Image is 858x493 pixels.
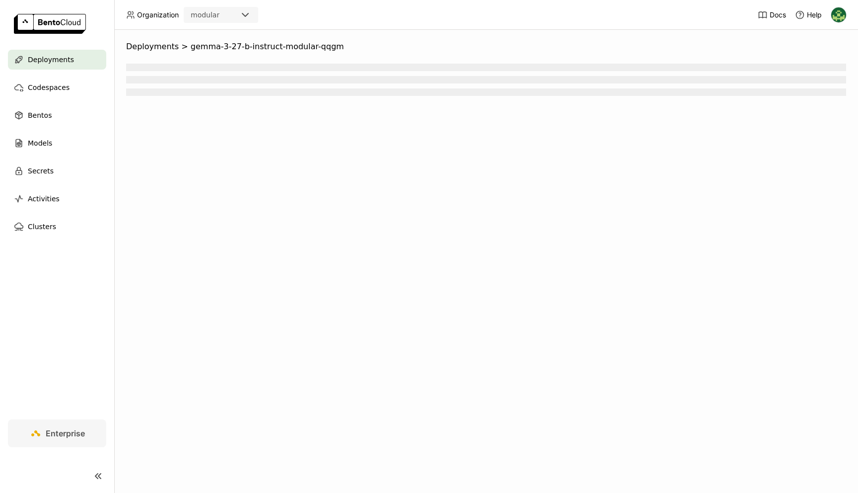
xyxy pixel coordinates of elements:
span: Clusters [28,221,56,233]
span: Docs [770,10,786,19]
a: Codespaces [8,78,106,97]
span: Organization [137,10,179,19]
img: logo [14,14,86,34]
span: Activities [28,193,60,205]
div: Help [795,10,822,20]
a: Models [8,133,106,153]
a: Bentos [8,105,106,125]
div: modular [191,10,219,20]
input: Selected modular. [220,10,221,20]
span: Secrets [28,165,54,177]
span: Bentos [28,109,52,121]
a: Activities [8,189,106,209]
a: Clusters [8,217,106,237]
span: > [179,42,191,52]
img: Kevin Bi [831,7,846,22]
a: Deployments [8,50,106,70]
nav: Breadcrumbs navigation [126,42,846,52]
span: Deployments [28,54,74,66]
a: Enterprise [8,419,106,447]
span: Codespaces [28,82,70,93]
a: Secrets [8,161,106,181]
span: gemma-3-27-b-instruct-modular-qqgm [191,42,344,52]
span: Enterprise [46,428,85,438]
a: Docs [758,10,786,20]
span: Models [28,137,52,149]
span: Help [807,10,822,19]
span: Deployments [126,42,179,52]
